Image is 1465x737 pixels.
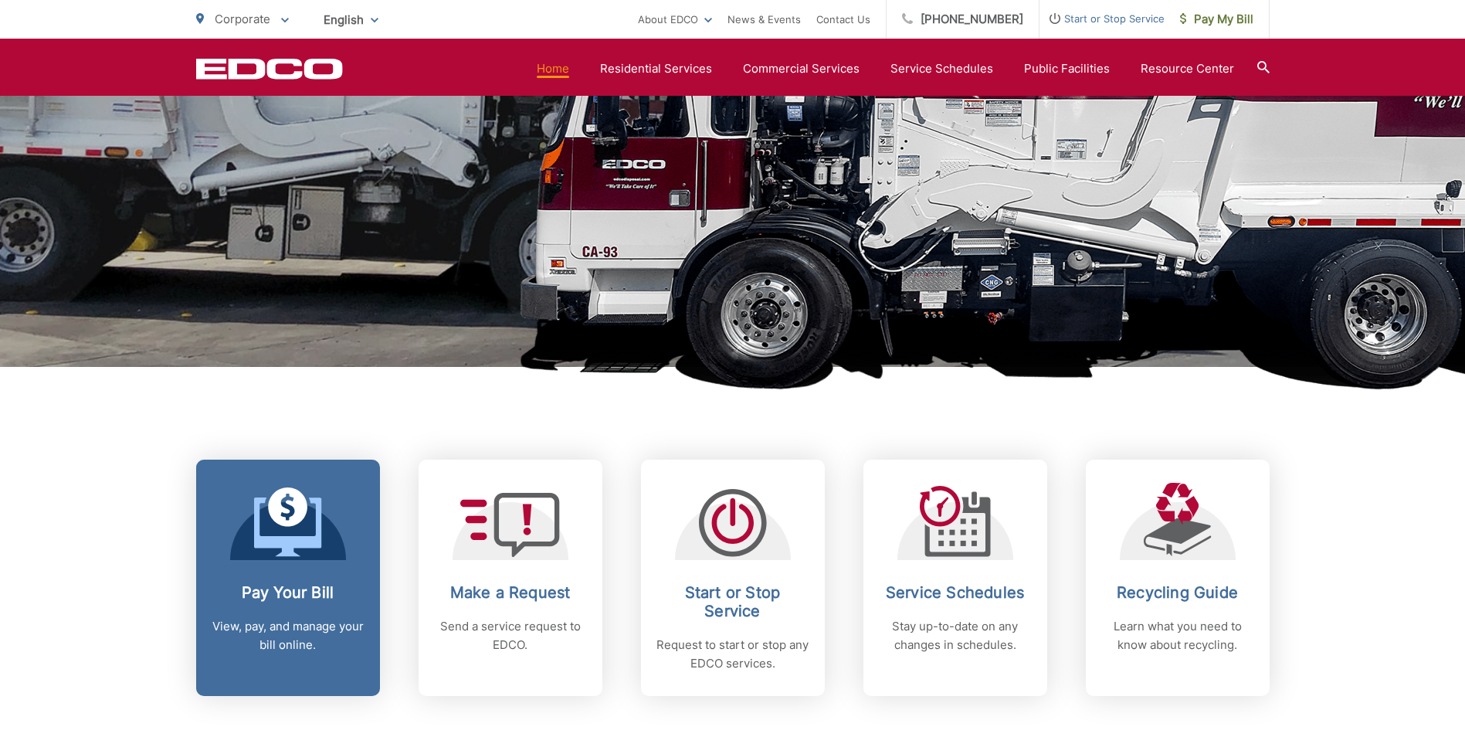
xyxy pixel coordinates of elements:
[419,460,602,696] a: Make a Request Send a service request to EDCO.
[727,10,801,29] a: News & Events
[656,583,809,620] h2: Start or Stop Service
[212,617,365,654] p: View, pay, and manage your bill online.
[212,583,365,602] h2: Pay Your Bill
[816,10,870,29] a: Contact Us
[1101,617,1254,654] p: Learn what you need to know about recycling.
[1101,583,1254,602] h2: Recycling Guide
[434,617,587,654] p: Send a service request to EDCO.
[600,59,712,78] a: Residential Services
[890,59,993,78] a: Service Schedules
[434,583,587,602] h2: Make a Request
[196,460,380,696] a: Pay Your Bill View, pay, and manage your bill online.
[312,6,390,33] span: English
[215,12,270,26] span: Corporate
[1180,10,1253,29] span: Pay My Bill
[656,636,809,673] p: Request to start or stop any EDCO services.
[196,58,343,80] a: EDCD logo. Return to the homepage.
[537,59,569,78] a: Home
[1086,460,1270,696] a: Recycling Guide Learn what you need to know about recycling.
[863,460,1047,696] a: Service Schedules Stay up-to-date on any changes in schedules.
[1141,59,1234,78] a: Resource Center
[743,59,860,78] a: Commercial Services
[879,617,1032,654] p: Stay up-to-date on any changes in schedules.
[638,10,712,29] a: About EDCO
[879,583,1032,602] h2: Service Schedules
[1024,59,1110,78] a: Public Facilities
